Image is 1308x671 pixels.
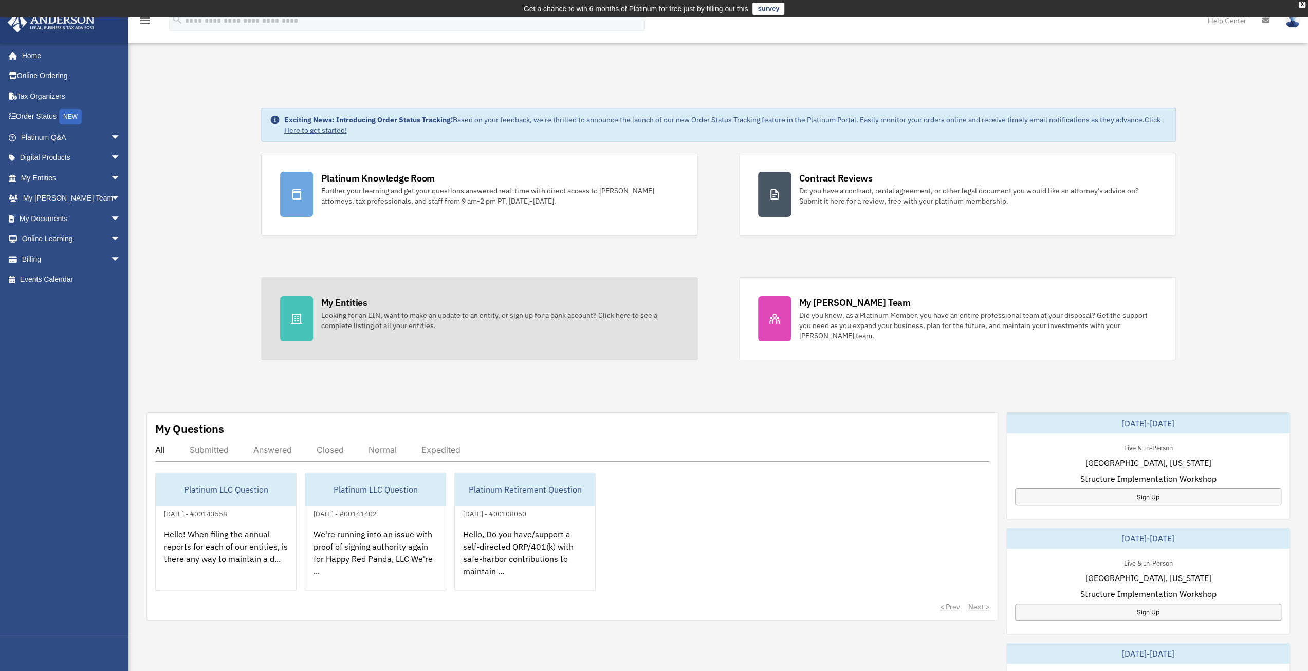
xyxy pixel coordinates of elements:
span: arrow_drop_down [110,148,131,169]
a: Contract Reviews Do you have a contract, rental agreement, or other legal document you would like... [739,153,1176,236]
span: arrow_drop_down [110,168,131,189]
div: Live & In-Person [1115,442,1181,452]
a: Tax Organizers [7,86,136,106]
a: Online Ordering [7,66,136,86]
div: [DATE] - #00108060 [455,507,535,518]
div: My [PERSON_NAME] Team [799,296,911,309]
div: Normal [369,445,397,455]
i: menu [139,14,151,27]
strong: Exciting News: Introducing Order Status Tracking! [284,115,453,124]
div: NEW [59,109,82,124]
div: My Questions [155,421,224,437]
div: close [1299,2,1305,8]
a: Platinum LLC Question[DATE] - #00143558Hello! When filing the annual reports for each of our enti... [155,473,297,591]
div: Expedited [421,445,460,455]
a: Home [7,45,131,66]
div: Looking for an EIN, want to make an update to an entity, or sign up for a bank account? Click her... [321,310,679,331]
div: Hello, Do you have/support a self-directed QRP/401(k) with safe-harbor contributions to maintain ... [455,520,595,600]
a: menu [139,18,151,27]
span: Structure Implementation Workshop [1080,588,1216,600]
div: [DATE]-[DATE] [1007,643,1289,664]
a: My Entitiesarrow_drop_down [7,168,136,188]
div: [DATE]-[DATE] [1007,413,1289,433]
span: arrow_drop_down [110,188,131,209]
div: Answered [253,445,292,455]
a: Platinum Q&Aarrow_drop_down [7,127,136,148]
i: search [172,14,183,25]
a: Sign Up [1015,604,1281,621]
a: Platinum Knowledge Room Further your learning and get your questions answered real-time with dire... [261,153,698,236]
span: Structure Implementation Workshop [1080,473,1216,485]
div: Live & In-Person [1115,557,1181,568]
div: Platinum LLC Question [156,473,296,506]
div: Do you have a contract, rental agreement, or other legal document you would like an attorney's ad... [799,186,1157,206]
span: [GEOGRAPHIC_DATA], [US_STATE] [1085,457,1211,469]
a: Platinum Retirement Question[DATE] - #00108060Hello, Do you have/support a self-directed QRP/401(... [454,473,596,591]
div: My Entities [321,296,367,309]
a: Platinum LLC Question[DATE] - #00141402We're running into an issue with proof of signing authorit... [305,473,446,591]
div: Submitted [190,445,229,455]
div: Platinum Knowledge Room [321,172,435,185]
div: [DATE] - #00141402 [305,507,385,518]
div: Hello! When filing the annual reports for each of our entities, is there any way to maintain a d... [156,520,296,600]
div: [DATE]-[DATE] [1007,528,1289,549]
a: Events Calendar [7,269,136,290]
div: Platinum LLC Question [305,473,446,506]
a: Online Learningarrow_drop_down [7,229,136,249]
span: arrow_drop_down [110,229,131,250]
a: survey [752,3,784,15]
img: Anderson Advisors Platinum Portal [5,12,98,32]
div: Based on your feedback, we're thrilled to announce the launch of our new Order Status Tracking fe... [284,115,1167,135]
div: Platinum Retirement Question [455,473,595,506]
div: We're running into an issue with proof of signing authority again for Happy Red Panda, LLC We're ... [305,520,446,600]
a: My [PERSON_NAME] Team Did you know, as a Platinum Member, you have an entire professional team at... [739,277,1176,360]
a: Order StatusNEW [7,106,136,128]
div: All [155,445,165,455]
span: arrow_drop_down [110,208,131,229]
a: Billingarrow_drop_down [7,249,136,269]
span: arrow_drop_down [110,249,131,270]
a: My [PERSON_NAME] Teamarrow_drop_down [7,188,136,209]
a: My Documentsarrow_drop_down [7,208,136,229]
div: Did you know, as a Platinum Member, you have an entire professional team at your disposal? Get th... [799,310,1157,341]
div: Closed [317,445,344,455]
div: Contract Reviews [799,172,873,185]
div: Get a chance to win 6 months of Platinum for free just by filling out this [524,3,748,15]
span: [GEOGRAPHIC_DATA], [US_STATE] [1085,572,1211,584]
a: Digital Productsarrow_drop_down [7,148,136,168]
img: User Pic [1285,13,1300,28]
a: My Entities Looking for an EIN, want to make an update to an entity, or sign up for a bank accoun... [261,277,698,360]
a: Sign Up [1015,488,1281,505]
span: arrow_drop_down [110,127,131,148]
div: Further your learning and get your questions answered real-time with direct access to [PERSON_NAM... [321,186,679,206]
a: Click Here to get started! [284,115,1160,135]
div: [DATE] - #00143558 [156,507,235,518]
